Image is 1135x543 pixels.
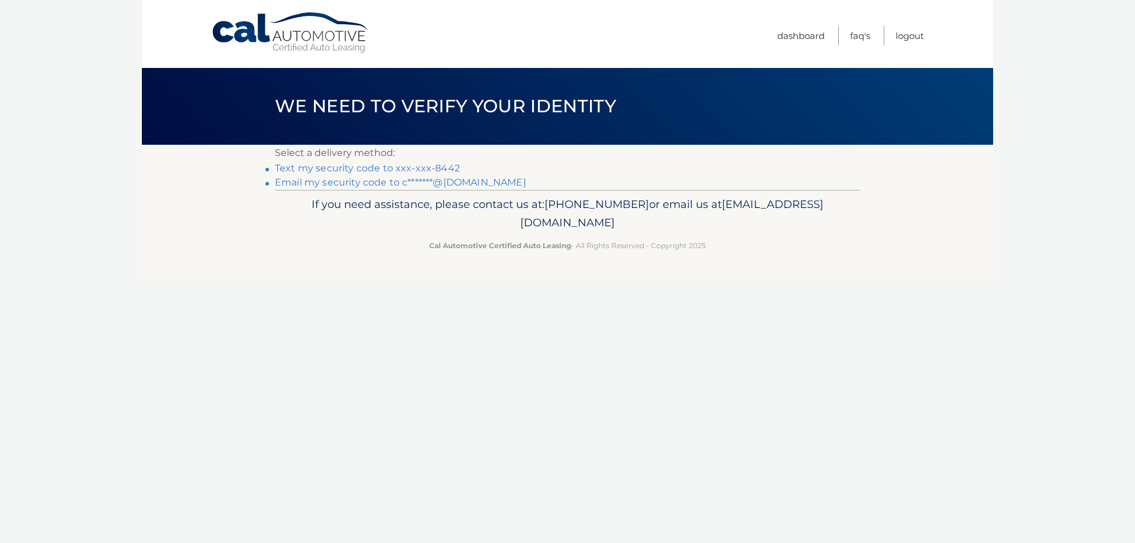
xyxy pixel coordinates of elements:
a: Dashboard [777,26,825,45]
a: Logout [896,26,924,45]
p: Select a delivery method: [275,145,860,161]
a: Text my security code to xxx-xxx-8442 [275,162,460,174]
p: - All Rights Reserved - Copyright 2025 [283,239,852,252]
a: Cal Automotive [211,12,371,54]
span: [PHONE_NUMBER] [544,197,649,211]
a: Email my security code to c*******@[DOMAIN_NAME] [275,177,526,188]
strong: Cal Automotive Certified Auto Leasing [429,241,571,250]
span: We need to verify your identity [275,95,616,117]
p: If you need assistance, please contact us at: or email us at [283,195,852,233]
a: FAQ's [850,26,870,45]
